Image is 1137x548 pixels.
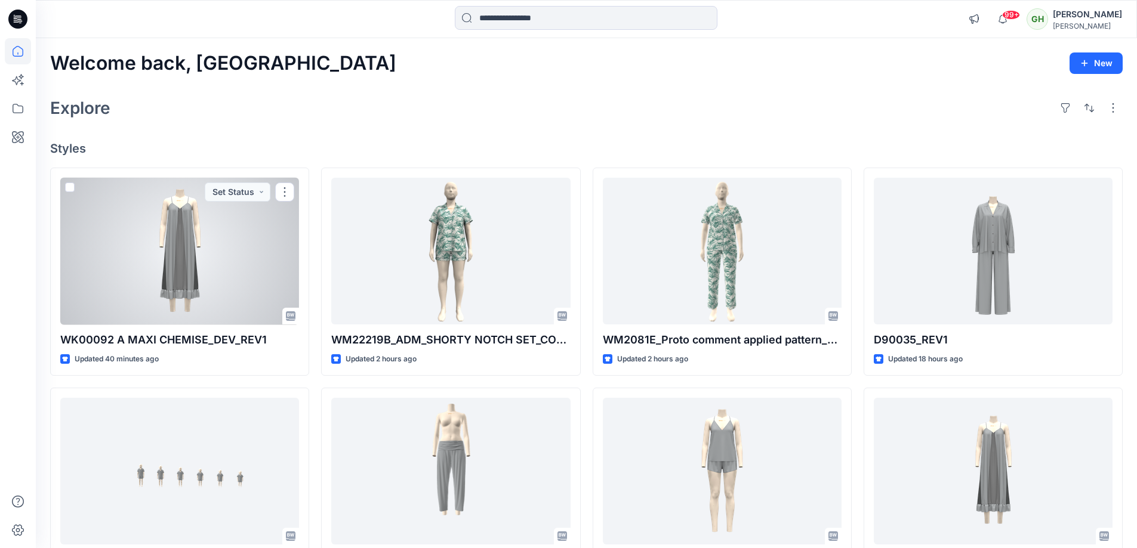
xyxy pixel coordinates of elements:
a: D90035_REV1 [874,178,1113,325]
a: GTLTS0021_GTLBS0005 [60,398,299,545]
p: Updated 2 hours ago [617,353,688,366]
span: 99+ [1002,10,1020,20]
a: D10035_DEV_REV2 [603,398,842,545]
p: Updated 18 hours ago [888,353,963,366]
div: GH [1027,8,1048,30]
p: Updated 40 minutes ago [75,353,159,366]
a: WK00092 A MAXI CHEMISE_DEV [874,398,1113,545]
p: D90035_REV1 [874,332,1113,348]
p: WM22219B_ADM_SHORTY NOTCH SET_COLORWAY_REV1 [331,332,570,348]
div: [PERSON_NAME] [1053,21,1122,30]
div: [PERSON_NAME] [1053,7,1122,21]
p: WK00092 A MAXI CHEMISE_DEV_REV1 [60,332,299,348]
h2: Explore [50,98,110,117]
h2: Welcome back, [GEOGRAPHIC_DATA] [50,52,396,75]
h4: Styles [50,141,1123,156]
a: WM22219B_ADM_SHORTY NOTCH SET_COLORWAY_REV1 [331,178,570,325]
a: WK00092 A MAXI CHEMISE_DEV_REV1 [60,178,299,325]
p: WM2081E_Proto comment applied pattern_REV1 [603,332,842,348]
a: D70037 REV1 [331,398,570,545]
button: New [1070,52,1123,74]
p: Updated 2 hours ago [346,353,417,366]
a: WM2081E_Proto comment applied pattern_REV1 [603,178,842,325]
